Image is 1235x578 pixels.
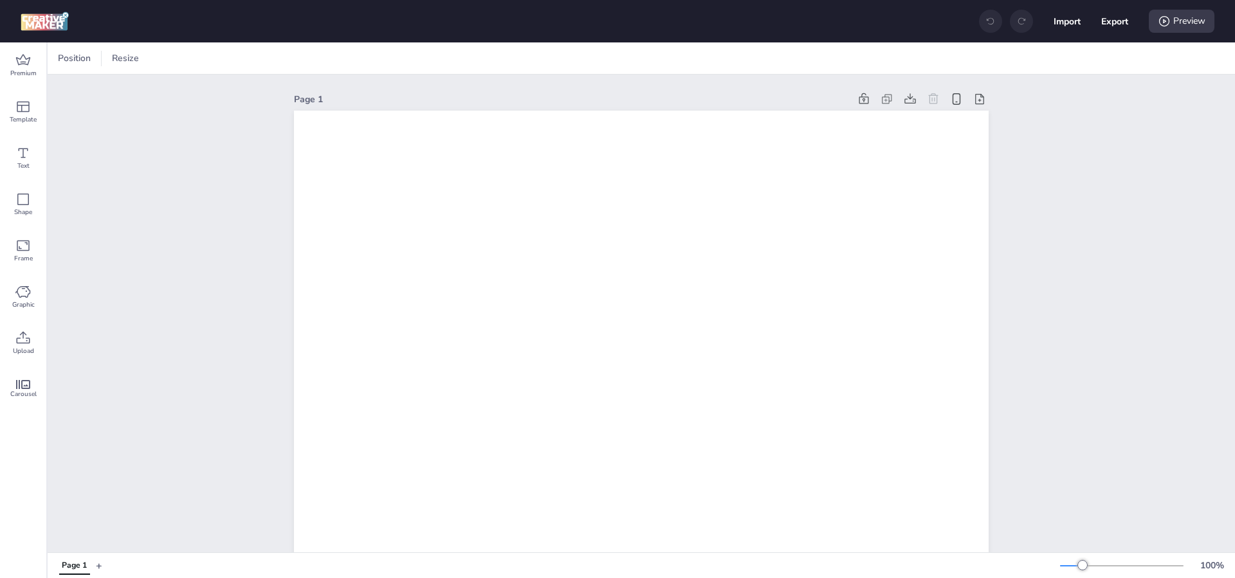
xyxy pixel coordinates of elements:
button: + [96,554,102,577]
button: Import [1054,8,1081,35]
button: Export [1101,8,1128,35]
div: Page 1 [62,560,87,572]
div: Tabs [53,554,96,577]
span: Position [55,51,93,65]
span: Template [10,114,37,125]
span: Shape [14,207,32,217]
span: Premium [10,68,37,78]
div: Preview [1149,10,1214,33]
span: Upload [13,346,34,356]
img: logo Creative Maker [21,12,69,31]
span: Resize [109,51,142,65]
span: Frame [14,253,33,264]
div: 100 % [1196,559,1227,572]
span: Text [17,161,30,171]
span: Carousel [10,389,37,399]
div: Page 1 [294,93,850,106]
span: Graphic [12,300,35,310]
